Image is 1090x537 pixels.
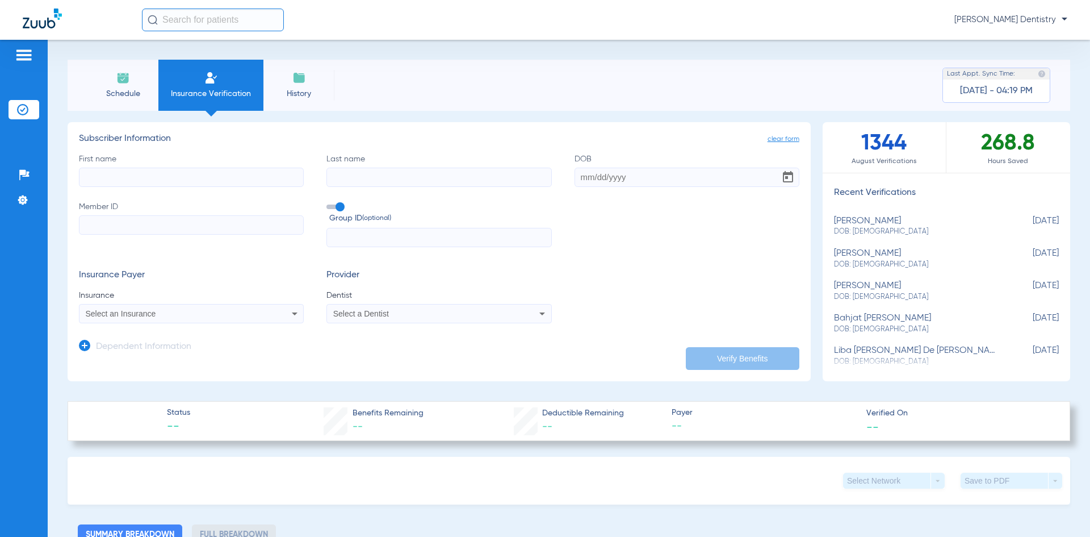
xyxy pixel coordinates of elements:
img: Schedule [116,71,130,85]
div: 268.8 [946,122,1070,173]
span: [DATE] [1002,313,1059,334]
span: Last Appt. Sync Time: [947,68,1015,80]
span: [DATE] [1002,248,1059,269]
span: Schedule [96,88,150,99]
span: DOB: [DEMOGRAPHIC_DATA] [834,260,1002,270]
span: Status [167,407,190,419]
span: [DATE] [1002,216,1059,237]
label: First name [79,153,304,187]
span: [DATE] [1002,345,1059,367]
span: -- [167,419,190,435]
h3: Subscriber Information [79,134,799,145]
img: last sync help info [1038,70,1046,78]
h3: Recent Verifications [823,188,1070,199]
img: Manual Insurance Verification [204,71,218,85]
h3: Insurance Payer [79,270,304,281]
div: [PERSON_NAME] [834,216,1002,237]
span: Select a Dentist [333,309,389,318]
span: History [272,88,326,99]
button: Verify Benefits [686,347,799,370]
label: DOB [575,153,799,187]
label: Last name [326,153,551,187]
div: [PERSON_NAME] [834,248,1002,269]
span: DOB: [DEMOGRAPHIC_DATA] [834,292,1002,302]
span: [DATE] - 04:19 PM [960,85,1033,97]
img: History [292,71,306,85]
h3: Provider [326,270,551,281]
button: Open calendar [777,166,799,189]
label: Member ID [79,201,304,248]
span: Dentist [326,290,551,301]
span: [DATE] [1002,281,1059,302]
img: hamburger-icon [15,48,33,62]
input: DOBOpen calendar [575,168,799,187]
input: Member ID [79,215,304,235]
input: Search for patients [142,9,284,31]
span: DOB: [DEMOGRAPHIC_DATA] [834,324,1002,335]
img: Zuub Logo [23,9,62,28]
span: August Verifications [823,156,946,167]
div: [PERSON_NAME] [834,281,1002,302]
div: liba [PERSON_NAME] de [PERSON_NAME] [834,345,1002,367]
span: -- [672,419,857,434]
span: Benefits Remaining [353,407,424,419]
div: bahjat [PERSON_NAME] [834,313,1002,334]
span: Hours Saved [946,156,1070,167]
div: 1344 [823,122,946,173]
span: clear form [768,134,799,145]
span: -- [542,422,552,432]
span: Group ID [329,213,551,224]
span: Payer [672,407,857,419]
span: Insurance Verification [167,88,255,99]
span: -- [866,421,879,432]
img: Search Icon [148,15,158,25]
span: Select an Insurance [86,309,156,318]
input: Last name [326,168,551,187]
input: First name [79,168,304,187]
span: Deductible Remaining [542,407,624,419]
span: Verified On [866,407,1051,419]
span: DOB: [DEMOGRAPHIC_DATA] [834,227,1002,237]
h3: Dependent Information [96,342,191,353]
small: (optional) [362,213,391,224]
span: -- [353,422,363,432]
span: Insurance [79,290,304,301]
span: [PERSON_NAME] Dentistry [954,14,1067,26]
